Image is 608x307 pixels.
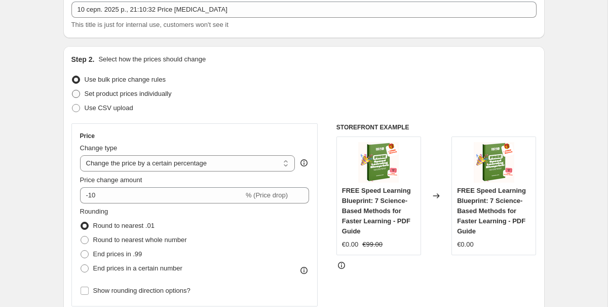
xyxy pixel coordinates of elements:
span: This title is just for internal use, customers won't see it [71,21,229,28]
div: help [299,158,309,168]
h3: Price [80,132,95,140]
span: Use CSV upload [85,104,133,112]
span: Change type [80,144,118,152]
span: Set product prices individually [85,90,172,97]
span: FREE Speed Learning Blueprint: 7 Science-Based Methods for Faster Learning - PDF Guide [457,187,526,235]
div: €0.00 [457,240,474,250]
h2: Step 2. [71,54,95,64]
span: End prices in .99 [93,250,142,258]
strike: €99.00 [362,240,383,250]
img: 3_b6c09e15-ff87-4810-8949-654fd08171f4_80x.png [474,142,514,183]
span: Price change amount [80,176,142,184]
input: -15 [80,187,244,203]
span: FREE Speed Learning Blueprint: 7 Science-Based Methods for Faster Learning - PDF Guide [342,187,411,235]
span: % (Price drop) [246,191,288,199]
span: Show rounding direction options? [93,287,191,294]
span: Round to nearest .01 [93,222,155,229]
img: 3_b6c09e15-ff87-4810-8949-654fd08171f4_80x.png [358,142,399,183]
span: End prices in a certain number [93,264,182,272]
div: €0.00 [342,240,359,250]
input: 30% off holiday sale [71,2,537,18]
h6: STOREFRONT EXAMPLE [336,123,537,131]
span: Round to nearest whole number [93,236,187,244]
span: Use bulk price change rules [85,76,166,83]
span: Rounding [80,208,108,215]
p: Select how the prices should change [98,54,206,64]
